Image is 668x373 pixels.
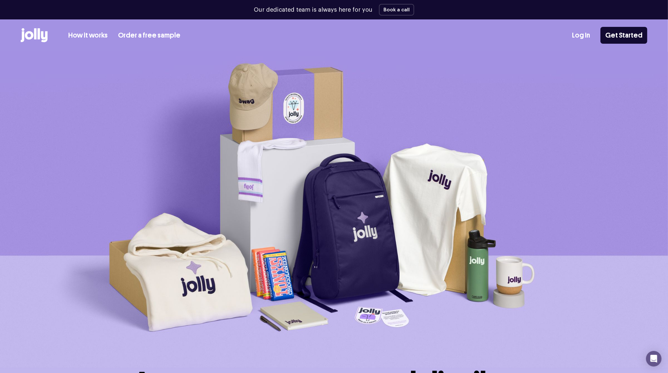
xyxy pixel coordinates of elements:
a: Log In [572,30,590,41]
div: Open Intercom Messenger [646,351,662,367]
button: Book a call [379,4,414,16]
p: Our dedicated team is always here for you [254,6,372,14]
a: Order a free sample [118,30,180,41]
a: Get Started [600,27,647,44]
a: How it works [68,30,108,41]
